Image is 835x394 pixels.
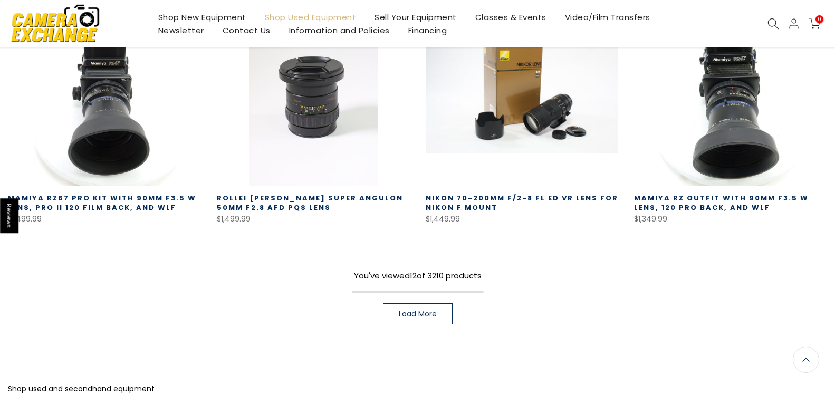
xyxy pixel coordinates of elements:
[426,193,618,213] a: Nikon 70-200mm f/2-8 FL ED VR Lens for Nikon F Mount
[399,310,437,318] span: Load More
[149,24,213,37] a: Newsletter
[366,11,466,24] a: Sell Your Equipment
[217,213,410,226] div: $1,499.99
[399,24,456,37] a: Financing
[634,193,809,213] a: Mamiya RZ Outfit with 90MM F3.5 W Lens, 120 Pro Back, and WLF
[410,270,417,281] span: 12
[280,24,399,37] a: Information and Policies
[426,213,619,226] div: $1,449.99
[149,11,255,24] a: Shop New Equipment
[354,270,482,281] span: You've viewed of 3210 products
[255,11,366,24] a: Shop Used Equipment
[8,213,201,226] div: $1,499.99
[466,11,555,24] a: Classes & Events
[213,24,280,37] a: Contact Us
[634,213,827,226] div: $1,349.99
[555,11,659,24] a: Video/Film Transfers
[217,193,403,213] a: Rollei [PERSON_NAME] Super Angulon 50MM F2.8 AFD PQS Lens
[383,303,453,324] a: Load More
[8,193,196,213] a: Mamiya RZ67 Pro Kit with 90MM F3.5 W Lens, Pro II 120 Film Back, and WLF
[809,18,820,30] a: 0
[815,15,823,23] span: 0
[793,347,819,373] a: Back to the top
